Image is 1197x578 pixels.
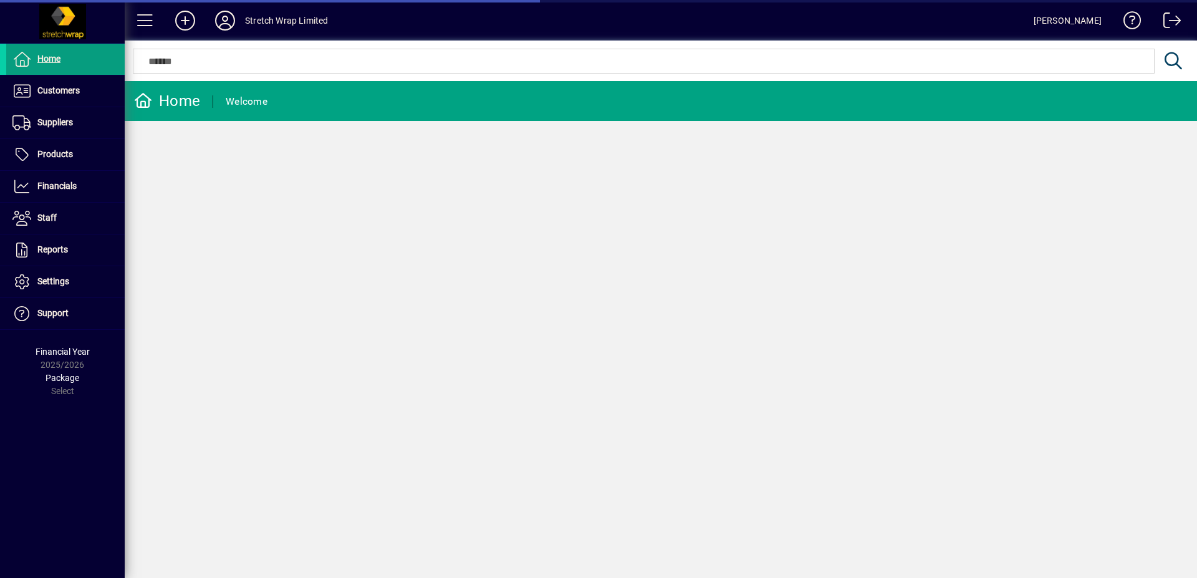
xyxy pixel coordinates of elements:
a: Staff [6,203,125,234]
a: Knowledge Base [1114,2,1142,43]
span: Customers [37,85,80,95]
a: Suppliers [6,107,125,138]
button: Profile [205,9,245,32]
span: Package [46,373,79,383]
span: Reports [37,244,68,254]
div: Stretch Wrap Limited [245,11,329,31]
div: Welcome [226,92,267,112]
div: Home [134,91,200,111]
span: Financials [37,181,77,191]
span: Settings [37,276,69,286]
a: Settings [6,266,125,297]
span: Suppliers [37,117,73,127]
a: Support [6,298,125,329]
a: Financials [6,171,125,202]
a: Logout [1154,2,1181,43]
button: Add [165,9,205,32]
div: [PERSON_NAME] [1034,11,1102,31]
span: Products [37,149,73,159]
a: Customers [6,75,125,107]
span: Support [37,308,69,318]
a: Products [6,139,125,170]
span: Financial Year [36,347,90,357]
a: Reports [6,234,125,266]
span: Staff [37,213,57,223]
span: Home [37,54,60,64]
